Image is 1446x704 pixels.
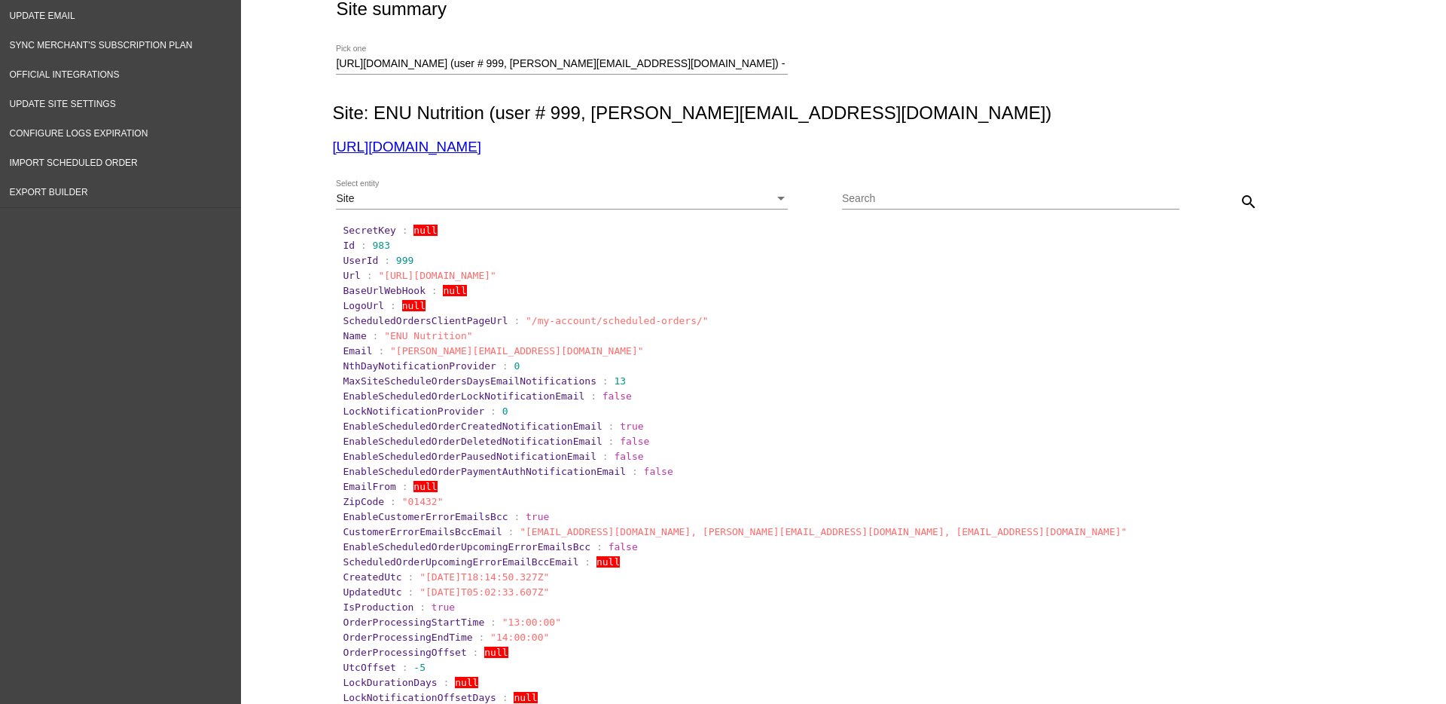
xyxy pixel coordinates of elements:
span: null [413,481,437,492]
span: EnableScheduledOrderUpcomingErrorEmailsBcc [343,541,590,552]
span: : [384,255,390,266]
span: : [443,677,449,688]
span: EnableScheduledOrderDeletedNotificationEmail [343,436,602,447]
span: UserId [343,255,378,266]
span: : [502,360,508,372]
span: Import Scheduled Order [10,158,138,168]
span: : [490,617,496,628]
span: EnableScheduledOrderPausedNotificationEmail [343,451,596,462]
span: 13 [614,375,626,387]
span: EnableCustomerErrorEmailsBcc [343,511,508,522]
span: UpdatedUtc [343,586,401,598]
span: : [408,571,414,583]
span: SecretKey [343,225,395,236]
span: "ENU Nutrition" [384,330,472,341]
span: : [402,481,408,492]
span: EnableScheduledOrderPaymentAuthNotificationEmail [343,466,626,477]
span: Email [343,345,372,357]
span: : [609,436,615,447]
span: "/my-account/scheduled-orders/" [526,315,709,326]
span: : [390,496,396,507]
span: Configure logs expiration [10,128,148,139]
span: Export Builder [10,187,88,197]
span: true [620,421,643,432]
span: null [413,225,437,236]
h2: Site: ENU Nutrition (user # 999, [PERSON_NAME][EMAIL_ADDRESS][DOMAIN_NAME]) [332,103,1348,124]
span: : [584,556,590,568]
span: LockNotificationProvider [343,406,484,417]
span: false [620,436,649,447]
span: false [614,451,643,462]
span: NthDayNotificationProvider [343,360,496,372]
span: Official Integrations [10,69,120,80]
span: : [367,270,373,281]
span: null [596,556,620,568]
span: OrderProcessingStartTime [343,617,484,628]
span: : [432,285,438,296]
span: EmailFrom [343,481,395,492]
span: Name [343,330,366,341]
span: CreatedUtc [343,571,401,583]
span: "01432" [402,496,444,507]
span: null [514,692,537,703]
span: BaseUrlWebHook [343,285,426,296]
span: "[DATE]T05:02:33.607Z" [419,586,549,598]
span: ScheduledOrderUpcomingErrorEmailBccEmail [343,556,578,568]
span: : [373,330,379,341]
span: : [514,511,520,522]
span: : [508,526,514,537]
span: : [514,315,520,326]
mat-icon: search [1240,193,1258,211]
mat-select: Select entity [336,193,788,205]
span: : [632,466,638,477]
span: : [473,647,479,658]
span: IsProduction [343,601,413,613]
span: -5 [413,662,426,673]
span: EnableScheduledOrderLockNotificationEmail [343,390,584,402]
span: 0 [514,360,520,372]
span: : [390,300,396,311]
span: true [432,601,455,613]
span: : [478,632,484,643]
span: LockNotificationOffsetDays [343,692,496,703]
span: : [609,421,615,432]
span: ScheduledOrdersClientPageUrl [343,315,508,326]
span: OrderProcessingOffset [343,647,466,658]
span: false [602,390,632,402]
span: false [644,466,673,477]
span: : [402,225,408,236]
input: Search [842,193,1179,205]
span: null [455,677,478,688]
span: "[PERSON_NAME][EMAIL_ADDRESS][DOMAIN_NAME]" [390,345,644,357]
span: 983 [373,240,390,251]
span: : [378,345,384,357]
span: : [602,375,609,387]
span: UtcOffset [343,662,395,673]
span: LogoUrl [343,300,384,311]
span: null [443,285,466,296]
span: false [609,541,638,552]
span: : [596,541,602,552]
span: 0 [502,406,508,417]
span: null [484,647,508,658]
span: Update Email [10,11,75,21]
span: : [590,390,596,402]
span: null [402,300,426,311]
span: : [402,662,408,673]
span: "[EMAIL_ADDRESS][DOMAIN_NAME], [PERSON_NAME][EMAIL_ADDRESS][DOMAIN_NAME], [EMAIL_ADDRESS][DOMAIN_... [520,526,1127,537]
span: OrderProcessingEndTime [343,632,472,643]
span: : [602,451,609,462]
span: : [502,692,508,703]
span: 999 [396,255,413,266]
span: : [408,586,414,598]
span: MaxSiteScheduleOrdersDaysEmailNotifications [343,375,596,387]
input: Number [336,58,788,70]
span: Sync Merchant's Subscription Plan [10,40,193,51]
span: Url [343,270,360,281]
span: : [419,601,426,613]
span: "13:00:00" [502,617,561,628]
span: Update Site Settings [10,99,116,109]
span: : [361,240,367,251]
span: ZipCode [343,496,384,507]
span: EnableScheduledOrderCreatedNotificationEmail [343,421,602,432]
